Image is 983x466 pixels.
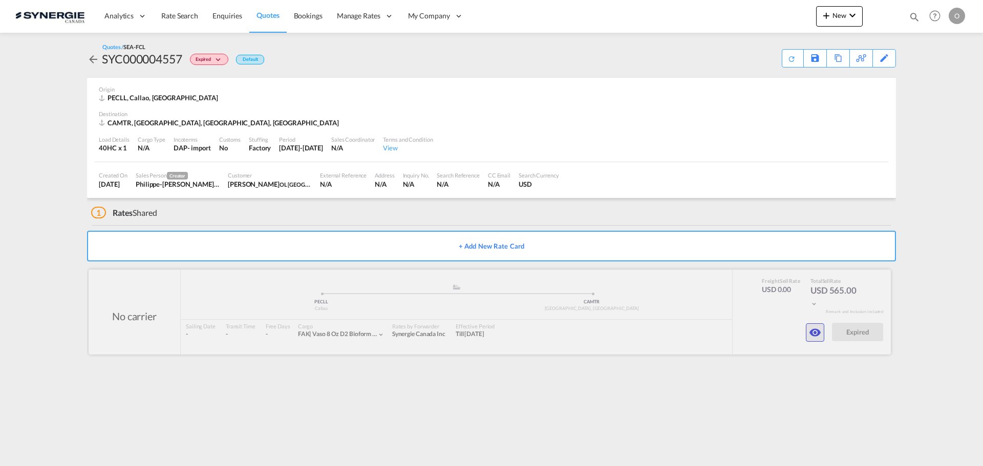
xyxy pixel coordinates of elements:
div: - import [187,143,211,152]
div: Load Details [99,136,130,143]
span: Enquiries [212,11,242,20]
md-icon: icon-eye [809,326,821,339]
span: Rates [113,208,133,217]
div: icon-arrow-left [87,51,102,67]
div: 30 Sep 2024 [279,143,323,152]
span: Quotes [257,11,279,19]
div: O [949,8,965,24]
div: Customer [228,171,312,179]
div: Stuffing [249,136,271,143]
div: N/A [403,180,429,189]
span: Manage Rates [337,11,380,21]
img: 1f56c880d42311ef80fc7dca854c8e59.png [15,5,84,28]
md-icon: icon-refresh [787,54,796,63]
div: N/A [331,143,375,152]
span: OL [GEOGRAPHIC_DATA] [280,180,344,188]
button: icon-eye [806,323,824,342]
div: Darren Ross [228,180,312,189]
div: Sales Person [136,171,220,180]
button: icon-plus 400-fgNewicon-chevron-down [816,6,863,27]
div: No [219,143,241,152]
div: DAP [174,143,187,152]
div: Created On [99,171,127,179]
span: Rate Search [161,11,198,20]
div: N/A [138,143,165,152]
div: Quote PDF is not available at this time [787,50,798,63]
div: Default [236,55,264,64]
div: Help [926,7,949,26]
span: SEA-FCL [123,43,145,50]
div: Quotes /SEA-FCL [102,43,145,51]
div: 26 Sep 2024 [99,180,127,189]
md-icon: icon-chevron-down [213,57,226,63]
span: Analytics [104,11,134,21]
div: CC Email [488,171,510,179]
md-icon: icon-chevron-down [846,9,859,21]
div: CAMTR, Montreal, QC, Americas [99,118,341,127]
div: Search Reference [437,171,479,179]
div: Cargo Type [138,136,165,143]
div: Shared [91,207,157,218]
md-icon: icon-arrow-left [87,53,99,65]
div: PECLL, Callao, Americas [99,93,221,102]
div: Incoterms [174,136,211,143]
div: Sales Coordinator [331,136,375,143]
div: N/A [375,180,394,189]
div: Search Currency [519,171,559,179]
div: Origin [99,85,884,93]
span: Bookings [294,11,323,20]
div: icon-magnify [909,11,920,27]
div: External Reference [320,171,367,179]
div: Factory Stuffing [249,143,271,152]
button: + Add New Rate Card [87,231,896,261]
div: Save As Template [804,50,826,67]
div: N/A [437,180,479,189]
div: 40HC x 1 [99,143,130,152]
div: Customs [219,136,241,143]
div: SYC000004557 [102,51,182,67]
span: Creator [167,172,188,180]
div: Terms and Condition [383,136,433,143]
div: Change Status Here [182,51,231,67]
div: Inquiry No. [403,171,429,179]
span: My Company [408,11,450,21]
span: PECLL, Callao, [GEOGRAPHIC_DATA] [108,94,218,102]
div: Philippe-Olivier St-Cyr [136,180,220,189]
div: USD [519,180,559,189]
md-icon: icon-magnify [909,11,920,23]
div: Period [279,136,323,143]
span: Help [926,7,944,25]
span: 1 [91,207,106,218]
div: Address [375,171,394,179]
div: View [383,143,433,152]
div: N/A [488,180,510,189]
div: Destination [99,110,884,118]
md-icon: icon-plus 400-fg [820,9,832,21]
div: N/A [320,180,367,189]
span: New [820,11,859,19]
div: Change Status Here [190,54,228,65]
span: Expired [196,56,213,66]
